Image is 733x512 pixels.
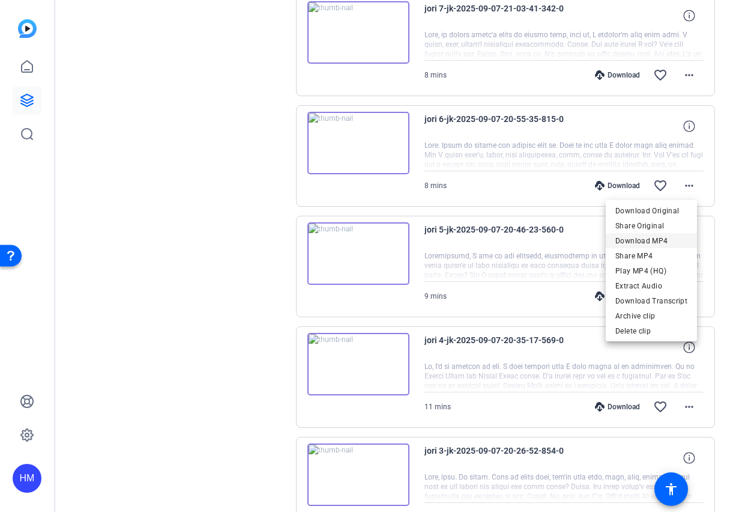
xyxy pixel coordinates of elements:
[615,309,687,323] span: Archive clip
[615,264,687,278] span: Play MP4 (HQ)
[615,324,687,338] span: Delete clip
[615,294,687,308] span: Download Transcript
[615,279,687,293] span: Extract Audio
[615,219,687,233] span: Share Original
[615,234,687,248] span: Download MP4
[615,204,687,218] span: Download Original
[615,249,687,263] span: Share MP4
